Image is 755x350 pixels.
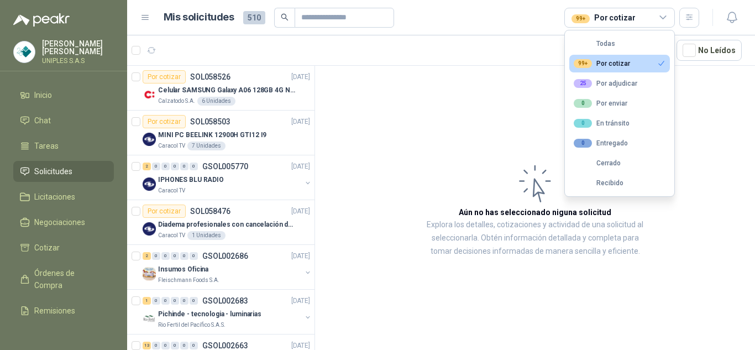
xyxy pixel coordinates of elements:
[143,297,151,305] div: 1
[291,72,310,82] p: [DATE]
[202,297,248,305] p: GSOL002683
[34,242,60,254] span: Cotizar
[190,207,230,215] p: SOL058476
[291,251,310,262] p: [DATE]
[143,267,156,280] img: Company Logo
[152,163,160,170] div: 0
[574,59,630,68] div: Por cotizar
[13,212,114,233] a: Negociaciones
[677,40,742,61] button: No Leídos
[180,342,188,349] div: 0
[34,89,52,101] span: Inicio
[161,297,170,305] div: 0
[202,342,248,349] p: GSOL002663
[190,73,230,81] p: SOL058526
[13,161,114,182] a: Solicitudes
[158,220,296,230] p: Diadema profesionales con cancelación de ruido en micrófono
[171,252,179,260] div: 0
[13,186,114,207] a: Licitaciones
[161,252,170,260] div: 0
[569,35,670,53] button: Todas
[574,40,615,48] div: Todas
[13,110,114,131] a: Chat
[190,163,198,170] div: 0
[572,14,590,23] div: 99+
[426,218,644,258] p: Explora los detalles, cotizaciones y actividad de una solicitud al seleccionarla. Obtén informaci...
[190,118,230,126] p: SOL058503
[190,342,198,349] div: 0
[291,206,310,217] p: [DATE]
[202,163,248,170] p: GSOL005770
[127,66,314,111] a: Por cotizarSOL058526[DATE] Company LogoCelular SAMSUNG Galaxy A06 128GB 4G NegroCalzatodo S.A.6 U...
[574,139,628,148] div: Entregado
[143,342,151,349] div: 13
[569,174,670,192] button: Recibido
[158,130,266,140] p: MINI PC BEELINK 12900H GTI12 I9
[574,139,592,148] div: 0
[574,99,627,108] div: Por enviar
[180,297,188,305] div: 0
[158,321,226,330] p: Rio Fertil del Pacífico S.A.S.
[13,85,114,106] a: Inicio
[143,70,186,83] div: Por cotizar
[13,237,114,258] a: Cotizar
[291,117,310,127] p: [DATE]
[171,342,179,349] div: 0
[14,41,35,62] img: Company Logo
[180,252,188,260] div: 0
[574,119,630,128] div: En tránsito
[34,191,75,203] span: Licitaciones
[291,296,310,306] p: [DATE]
[143,177,156,191] img: Company Logo
[143,205,186,218] div: Por cotizar
[158,264,208,275] p: Insumos Oficina
[161,163,170,170] div: 0
[197,97,235,106] div: 6 Unidades
[143,222,156,236] img: Company Logo
[291,161,310,172] p: [DATE]
[202,252,248,260] p: GSOL002686
[171,163,179,170] div: 0
[569,55,670,72] button: 99+Por cotizar
[13,300,114,321] a: Remisiones
[34,140,59,152] span: Tareas
[574,159,621,167] div: Cerrado
[569,75,670,92] button: 25Por adjudicar
[158,142,185,150] p: Caracol TV
[569,114,670,132] button: 0En tránsito
[187,142,226,150] div: 7 Unidades
[569,134,670,152] button: 0Entregado
[569,95,670,112] button: 0Por enviar
[187,231,226,240] div: 1 Unidades
[574,59,592,68] div: 99+
[42,40,114,55] p: [PERSON_NAME] [PERSON_NAME]
[152,252,160,260] div: 0
[34,216,85,228] span: Negociaciones
[143,249,312,285] a: 2 0 0 0 0 0 GSOL002686[DATE] Company LogoInsumos OficinaFleischmann Foods S.A.
[281,13,289,21] span: search
[143,160,312,195] a: 2 0 0 0 0 0 GSOL005770[DATE] Company LogoIPHONES BLU RADIOCaracol TV
[161,342,170,349] div: 0
[569,154,670,172] button: Cerrado
[180,163,188,170] div: 0
[13,135,114,156] a: Tareas
[158,231,185,240] p: Caracol TV
[42,58,114,64] p: UNIPLES S.A.S
[164,9,234,25] h1: Mis solicitudes
[158,85,296,96] p: Celular SAMSUNG Galaxy A06 128GB 4G Negro
[13,263,114,296] a: Órdenes de Compra
[574,119,592,128] div: 0
[158,97,195,106] p: Calzatodo S.A.
[143,294,312,330] a: 1 0 0 0 0 0 GSOL002683[DATE] Company LogoPichinde - tecnologia - luminariasRio Fertil del Pacífic...
[574,99,592,108] div: 0
[158,276,219,285] p: Fleischmann Foods S.A.
[143,133,156,146] img: Company Logo
[143,115,186,128] div: Por cotizar
[143,88,156,101] img: Company Logo
[572,12,635,24] div: Por cotizar
[171,297,179,305] div: 0
[574,179,623,187] div: Recibido
[158,309,261,320] p: Pichinde - tecnologia - luminarias
[574,79,592,88] div: 25
[127,200,314,245] a: Por cotizarSOL058476[DATE] Company LogoDiadema profesionales con cancelación de ruido en micrófon...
